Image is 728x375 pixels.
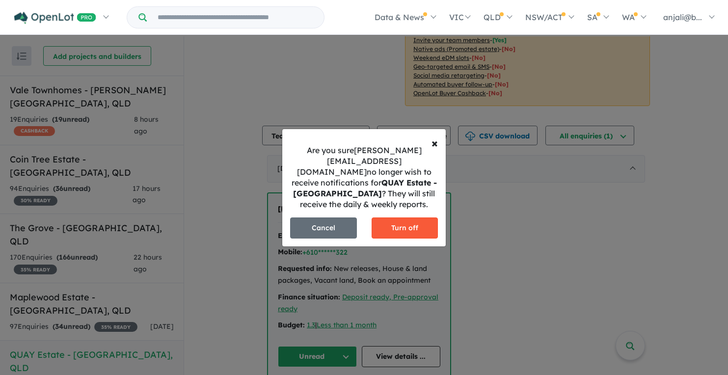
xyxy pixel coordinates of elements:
[290,217,357,239] button: Cancel
[293,178,437,198] strong: QUAY Estate - [GEOGRAPHIC_DATA]
[372,217,438,239] button: Turn off
[663,12,702,22] span: anjali@b...
[14,12,96,24] img: Openlot PRO Logo White
[431,135,438,150] span: ×
[283,145,445,210] div: Are you sure [PERSON_NAME][EMAIL_ADDRESS][DOMAIN_NAME] no longer wish to receive notifications fo...
[149,7,322,28] input: Try estate name, suburb, builder or developer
